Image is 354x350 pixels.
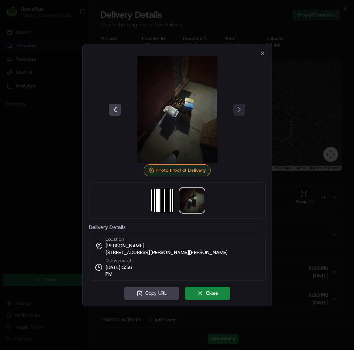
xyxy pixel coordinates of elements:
[185,287,230,300] button: Close
[151,189,174,212] img: barcode_scan_on_pickup image
[105,236,124,243] span: Location
[105,257,139,264] span: Delivered at
[124,287,179,300] button: Copy URL
[124,56,230,163] img: photo_proof_of_delivery image
[105,264,139,277] span: [DATE] 5:56 PM
[89,224,266,230] label: Delivery Details
[105,249,228,256] span: [STREET_ADDRESS][PERSON_NAME][PERSON_NAME]
[180,189,204,212] img: photo_proof_of_delivery image
[144,164,211,176] div: Photo Proof of Delivery
[105,243,144,249] span: [PERSON_NAME]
